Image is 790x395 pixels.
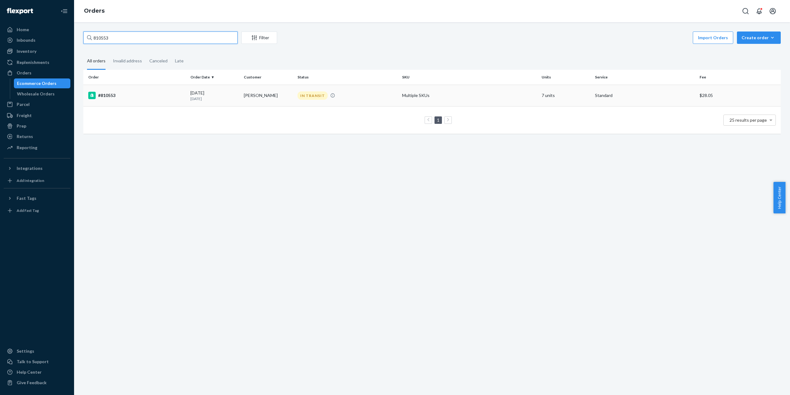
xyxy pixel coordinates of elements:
[4,367,70,377] a: Help Center
[4,68,70,78] a: Orders
[297,91,328,100] div: IN TRANSIT
[4,176,70,186] a: Add Integration
[295,70,400,85] th: Status
[14,78,71,88] a: Ecommerce Orders
[242,35,277,41] div: Filter
[4,163,70,173] button: Integrations
[149,53,168,69] div: Canceled
[4,378,70,388] button: Give Feedback
[17,178,44,183] div: Add Integration
[742,35,776,41] div: Create order
[4,57,70,67] a: Replenishments
[539,85,592,106] td: 7 units
[17,91,55,97] div: Wholesale Orders
[4,132,70,141] a: Returns
[17,70,31,76] div: Orders
[737,32,781,44] button: Create order
[190,90,239,101] div: [DATE]
[4,111,70,120] a: Freight
[17,27,29,33] div: Home
[4,346,70,356] a: Settings
[58,5,70,17] button: Close Navigation
[17,195,36,201] div: Fast Tags
[693,32,733,44] button: Import Orders
[17,80,56,86] div: Ecommerce Orders
[4,25,70,35] a: Home
[241,32,277,44] button: Filter
[241,85,295,106] td: [PERSON_NAME]
[4,357,70,367] a: Talk to Support
[767,5,779,17] button: Open account menu
[17,348,34,354] div: Settings
[79,2,110,20] ol: breadcrumbs
[436,117,441,123] a: Page 1 is your current page
[84,7,105,14] a: Orders
[697,85,781,106] td: $28.05
[17,112,32,119] div: Freight
[17,145,37,151] div: Reporting
[88,92,185,99] div: #810553
[7,8,33,14] img: Flexport logo
[244,74,292,80] div: Customer
[730,117,767,123] span: 25 results per page
[83,32,238,44] input: Search orders
[739,5,752,17] button: Open Search Box
[4,99,70,109] a: Parcel
[83,70,188,85] th: Order
[17,48,36,54] div: Inventory
[14,89,71,99] a: Wholesale Orders
[4,35,70,45] a: Inbounds
[175,53,184,69] div: Late
[17,123,26,129] div: Prep
[4,46,70,56] a: Inventory
[400,85,539,106] td: Multiple SKUs
[4,193,70,203] button: Fast Tags
[87,53,106,70] div: All orders
[190,96,239,101] p: [DATE]
[17,59,49,65] div: Replenishments
[17,133,33,140] div: Returns
[697,70,781,85] th: Fee
[592,70,697,85] th: Service
[17,165,43,171] div: Integrations
[753,5,765,17] button: Open notifications
[539,70,592,85] th: Units
[4,121,70,131] a: Prep
[17,359,49,365] div: Talk to Support
[4,206,70,216] a: Add Fast Tag
[595,92,695,99] p: Standard
[17,37,35,43] div: Inbounds
[113,53,142,69] div: Invalid address
[17,208,39,213] div: Add Fast Tag
[4,143,70,153] a: Reporting
[17,380,47,386] div: Give Feedback
[188,70,241,85] th: Order Date
[773,182,785,213] button: Help Center
[400,70,539,85] th: SKU
[17,369,42,375] div: Help Center
[17,101,30,107] div: Parcel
